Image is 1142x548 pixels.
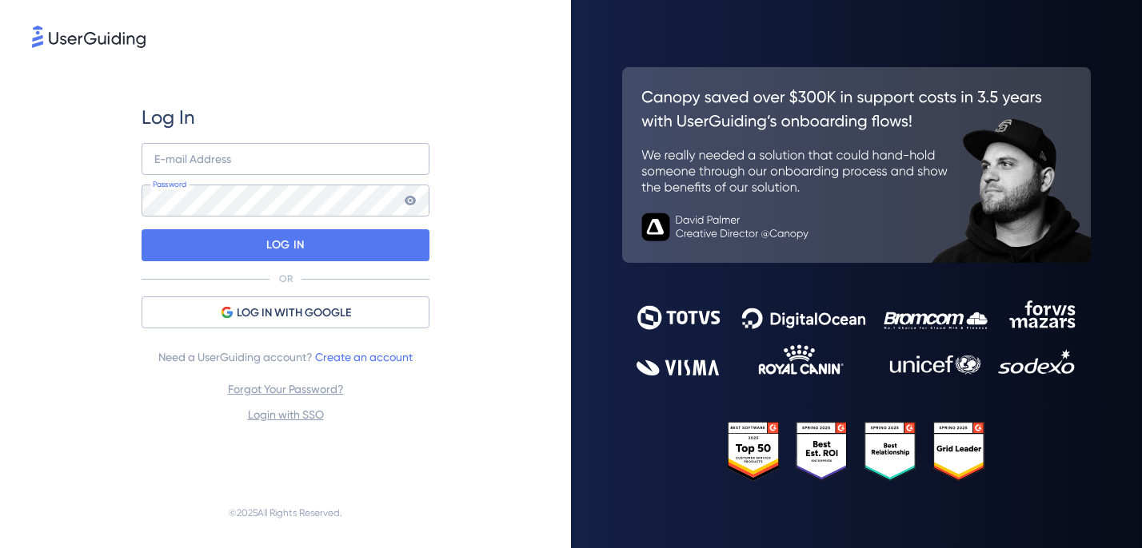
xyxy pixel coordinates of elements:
img: 8faab4ba6bc7696a72372aa768b0286c.svg [32,26,146,48]
a: Create an account [315,351,413,363]
a: Login with SSO [248,408,324,421]
span: LOG IN WITH GOOGLE [237,304,351,323]
input: example@company.com [142,143,429,175]
img: 26c0aa7c25a843aed4baddd2b5e0fa68.svg [622,67,1091,263]
p: OR [279,272,293,285]
img: 25303e33045975176eb484905ab012ff.svg [728,422,985,481]
p: LOG IN [266,232,304,258]
span: © 2025 All Rights Reserved. [229,503,342,522]
span: Need a UserGuiding account? [158,347,413,367]
span: Log In [142,105,195,130]
a: Forgot Your Password? [228,383,344,395]
img: 9302ce2ac39453076f5bc0f2f2ca889b.svg [637,300,1077,375]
